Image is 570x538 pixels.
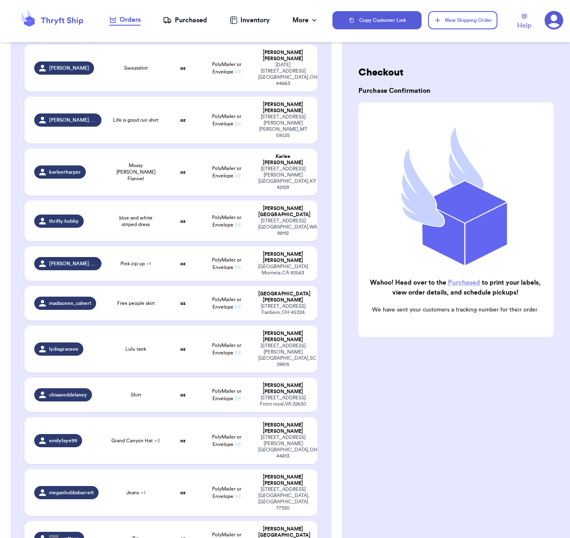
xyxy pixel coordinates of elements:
[180,170,186,175] strong: oz
[113,117,158,123] span: Life is good run shirt
[258,330,308,343] div: [PERSON_NAME] [PERSON_NAME]
[49,117,97,123] span: [PERSON_NAME]._.[PERSON_NAME]._.[PERSON_NAME]
[258,382,308,395] div: [PERSON_NAME] [PERSON_NAME]
[212,166,241,178] span: PolyMailer or Envelope ✉️
[258,218,308,236] div: [STREET_ADDRESS] [GEOGRAPHIC_DATA] , WA 98112
[212,343,241,355] span: PolyMailer or Envelope ✉️
[180,490,186,495] strong: oz
[292,15,318,25] div: More
[258,422,308,434] div: [PERSON_NAME] [PERSON_NAME]
[258,434,308,459] div: [STREET_ADDRESS][PERSON_NAME] [GEOGRAPHIC_DATA] , OH 44813
[258,251,308,264] div: [PERSON_NAME] [PERSON_NAME]
[212,62,241,74] span: PolyMailer or Envelope ✉️
[258,205,308,218] div: [PERSON_NAME] [GEOGRAPHIC_DATA]
[258,395,308,407] div: [STREET_ADDRESS] Front royal , VA 22630
[358,86,554,96] h3: Purchase Confirmation
[49,169,81,175] span: karleerharper
[258,153,308,166] div: Karlee [PERSON_NAME]
[117,300,155,307] span: Free people skirt
[131,392,141,398] span: Shirt
[49,218,79,224] span: thrifty.hobby
[49,437,77,444] span: emilyfaye99
[258,264,308,276] div: [GEOGRAPHIC_DATA] Murrieta , CA 92563
[180,301,186,306] strong: oz
[258,101,308,114] div: [PERSON_NAME] [PERSON_NAME]
[180,219,186,224] strong: oz
[258,291,308,303] div: [GEOGRAPHIC_DATA] [PERSON_NAME]
[49,300,91,307] span: madisonnn_calvert
[49,392,87,398] span: chiaseeddelaney
[49,346,78,352] span: lydiagraceee
[124,65,148,71] span: Sweatshirt
[258,303,308,316] div: [STREET_ADDRESS] Fairborn , OH 45324
[126,489,145,496] span: Jeans
[212,486,241,499] span: PolyMailer or Envelope ✉️
[428,11,497,29] button: New Shipping Order
[258,343,308,368] div: [STREET_ADDRESS][PERSON_NAME] [GEOGRAPHIC_DATA] , SC 29615
[230,15,270,25] a: Inventory
[358,66,554,79] h2: Checkout
[120,260,151,267] span: Pink zip up
[109,15,141,25] div: Orders
[180,261,186,266] strong: oz
[180,392,186,397] strong: oz
[448,279,480,286] a: Purchased
[111,437,160,444] span: Grand Canyon Hat
[111,162,160,182] span: Mossy [PERSON_NAME] Flannel
[258,114,308,139] div: [STREET_ADDRESS][PERSON_NAME] [PERSON_NAME] , MT 59525
[258,62,308,87] div: [DATE][STREET_ADDRESS] [GEOGRAPHIC_DATA] , OH 44663
[154,438,160,443] span: + 3
[49,260,97,267] span: [PERSON_NAME].[PERSON_NAME]
[258,486,308,511] div: [STREET_ADDRESS] [GEOGRAPHIC_DATA] , [GEOGRAPHIC_DATA] 77320
[146,261,151,266] span: + 1
[109,15,141,26] a: Orders
[212,297,241,309] span: PolyMailer or Envelope ✉️
[212,434,241,447] span: PolyMailer or Envelope ✉️
[49,65,89,71] span: [PERSON_NAME]
[258,50,308,62] div: [PERSON_NAME] [PERSON_NAME]
[517,21,531,31] span: Help
[180,118,186,123] strong: oz
[365,306,545,314] p: We have sent your customers a tracking number for their order.
[180,438,186,443] strong: oz
[141,490,145,495] span: + 1
[125,346,146,352] span: Lulu tank
[180,66,186,71] strong: oz
[111,215,160,228] span: blue and white striped dress
[332,11,422,29] button: Copy Customer Link
[212,389,241,401] span: PolyMailer or Envelope ✉️
[212,114,241,126] span: PolyMailer or Envelope ✉️
[49,489,94,496] span: meganhobbsbarrett
[163,15,207,25] a: Purchased
[258,474,308,486] div: [PERSON_NAME] [PERSON_NAME]
[258,166,308,191] div: [STREET_ADDRESS][PERSON_NAME] [GEOGRAPHIC_DATA] , KY 42129
[212,257,241,270] span: PolyMailer or Envelope ✉️
[517,14,531,31] a: Help
[365,278,545,297] h2: Wahoo! Head over to the to print your labels, view order details, and schedule pickups!
[212,215,241,227] span: PolyMailer or Envelope ✉️
[180,347,186,352] strong: oz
